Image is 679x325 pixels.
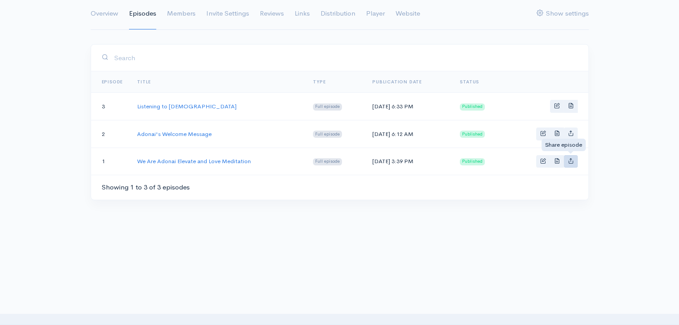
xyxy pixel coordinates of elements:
a: We Are Adonai Elevate and Love Meditation [137,157,251,165]
div: Showing 1 to 3 of 3 episodes [102,182,190,193]
span: Published [460,158,485,165]
td: 3 [91,93,130,120]
a: Publication date [372,79,422,85]
div: Basic example [550,100,578,113]
input: Search [114,49,578,67]
span: Published [460,103,485,111]
td: [DATE] 6:33 PM [365,93,453,120]
span: Full episode [313,158,342,165]
span: Status [460,79,479,85]
a: Listening to [DEMOGRAPHIC_DATA] [137,103,237,110]
div: Basic example [536,128,578,140]
td: 1 [91,148,130,175]
div: Share episode [542,139,586,151]
span: Full episode [313,131,342,138]
span: Full episode [313,103,342,111]
a: Title [137,79,151,85]
a: Type [313,79,325,85]
td: [DATE] 6:12 AM [365,120,453,148]
td: [DATE] 3:39 PM [365,148,453,175]
div: Basic example [536,155,578,168]
a: Episode [102,79,123,85]
a: Adonai's Welcome Message [137,130,212,138]
td: 2 [91,120,130,148]
span: Published [460,131,485,138]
